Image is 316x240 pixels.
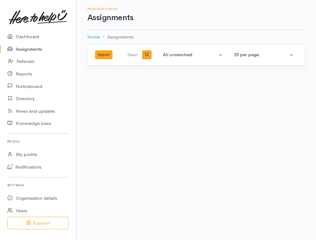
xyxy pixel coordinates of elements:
button: All unresolved [159,49,226,61]
h6: Settings [7,181,69,189]
div: 20 per page [234,51,288,58]
h1: Assignments [87,13,305,22]
h6: Provider Portal [87,7,305,11]
button: Support [7,217,69,229]
nav: breadcrumb [87,30,305,44]
button: 20 per page [230,49,297,61]
li: Assignments [100,34,134,41]
h6: Profile [7,137,69,146]
input: Search [127,48,139,62]
div: All unresolved [163,51,217,58]
a: Home [87,34,100,41]
button: Export [95,50,112,59]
